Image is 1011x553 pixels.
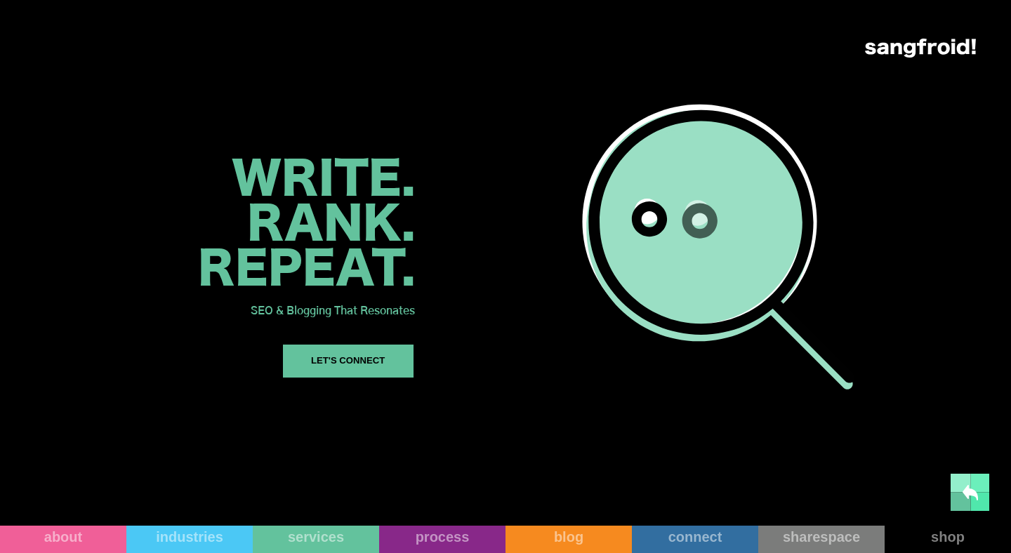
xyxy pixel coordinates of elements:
[379,526,505,553] a: process
[126,526,253,553] a: industries
[885,528,1011,545] div: shop
[505,526,632,553] a: blog
[253,528,379,545] div: services
[126,528,253,545] div: industries
[632,526,758,553] a: connect
[632,528,758,545] div: connect
[758,528,885,545] div: sharespace
[505,528,632,545] div: blog
[253,526,379,553] a: services
[198,158,415,293] h2: Write. Rank. Repeat.
[282,343,415,379] a: LET's CONNECT
[379,528,505,545] div: process
[885,526,1011,553] a: shop
[865,39,976,58] img: logo
[758,526,885,553] a: sharespace
[198,300,415,321] div: SEO & Blogging That Resonates
[311,354,385,368] div: LET's CONNECT
[546,265,587,273] a: privacy policy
